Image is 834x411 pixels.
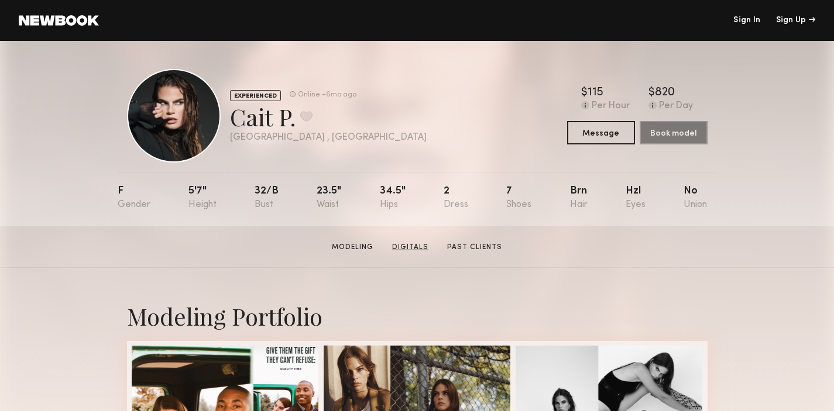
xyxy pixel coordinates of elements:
[442,242,507,253] a: Past Clients
[506,186,531,210] div: 7
[684,186,707,210] div: No
[570,186,588,210] div: Brn
[733,16,760,25] a: Sign In
[298,91,356,99] div: Online +6mo ago
[327,242,378,253] a: Modeling
[592,101,630,112] div: Per Hour
[776,16,815,25] div: Sign Up
[588,87,603,99] div: 115
[118,186,150,210] div: F
[380,186,406,210] div: 34.5"
[659,101,693,112] div: Per Day
[581,87,588,99] div: $
[255,186,279,210] div: 32/b
[387,242,433,253] a: Digitals
[230,90,281,101] div: EXPERIENCED
[444,186,468,210] div: 2
[127,301,708,331] div: Modeling Portfolio
[230,101,427,132] div: Cait P.
[317,186,341,210] div: 23.5"
[655,87,675,99] div: 820
[188,186,217,210] div: 5'7"
[567,121,635,144] button: Message
[230,133,427,143] div: [GEOGRAPHIC_DATA] , [GEOGRAPHIC_DATA]
[626,186,646,210] div: Hzl
[648,87,655,99] div: $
